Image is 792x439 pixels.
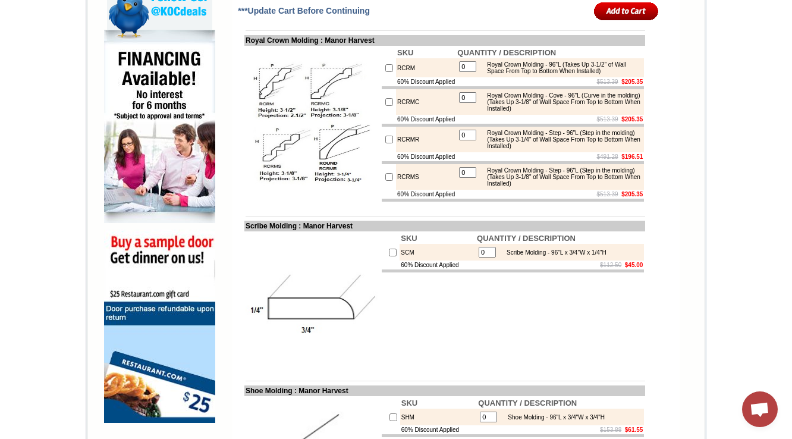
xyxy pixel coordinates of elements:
b: $196.51 [621,153,643,160]
b: $205.35 [621,191,643,197]
td: Scribe Molding : Manor Harvest [244,221,645,231]
td: 60% Discount Applied [400,261,476,269]
td: 60% Discount Applied [396,115,456,124]
td: [PERSON_NAME] Blue Shaker [204,54,240,67]
td: Shoe Molding : Manor Harvest [244,385,645,396]
b: $205.35 [621,116,643,123]
img: Scribe Molding [246,233,379,366]
s: $112.50 [600,262,621,268]
s: $491.28 [597,153,618,160]
img: spacer.gif [62,33,64,34]
b: QUANTITY / DESCRIPTION [457,48,556,57]
img: spacer.gif [202,33,204,34]
s: $513.39 [597,79,618,85]
td: Alabaster Shaker [32,54,62,66]
td: RCRMR [396,127,456,152]
b: $61.55 [625,427,643,433]
b: QUANTITY / DESCRIPTION [478,399,577,407]
b: $45.00 [625,262,643,268]
div: Royal Crown Molding - Cove - 96"L (Curve in the molding) (Takes Up 3-1/8" of Wall Space From Top ... [481,92,641,112]
td: SHM [400,409,477,425]
td: Royal Crown Molding : Manor Harvest [244,35,645,46]
b: QUANTITY / DESCRIPTION [477,234,576,243]
td: RCRM [396,58,456,77]
td: Bellmonte Maple [172,54,202,66]
img: Royal Crown Molding [246,58,379,192]
div: Royal Crown Molding - Step - 96"L (Step in the molding) (Takes Up 3-1/4" of Wall Space From Top t... [481,130,641,149]
s: $513.39 [597,191,618,197]
img: spacer.gif [100,33,102,34]
s: $153.88 [600,427,621,433]
td: 60% Discount Applied [396,152,456,161]
td: 60% Discount Applied [396,77,456,86]
td: Baycreek Gray [140,54,170,66]
b: $205.35 [621,79,643,85]
s: $513.39 [597,116,618,123]
td: [PERSON_NAME] Yellow Walnut [64,54,100,67]
div: Scribe Molding - 96"L x 3/4"W x 1/4"H [501,249,606,256]
div: Royal Crown Molding - Step - 96"L (Step in the molding) (Takes Up 3-1/8" of Wall Space From Top t... [481,167,641,187]
b: Price Sheet View in PDF Format [14,5,96,11]
img: spacer.gif [138,33,140,34]
span: ***Update Cart Before Continuing [238,6,370,15]
b: SKU [401,234,417,243]
td: 60% Discount Applied [396,190,456,199]
div: Royal Crown Molding - 96"L (Takes Up 3-1/2" of Wall Space From Top to Bottom When Installed) [481,61,641,74]
td: SCM [400,244,476,261]
input: Add to Cart [594,1,659,21]
b: SKU [401,399,417,407]
img: pdf.png [2,3,11,12]
a: Price Sheet View in PDF Format [14,2,96,12]
b: SKU [397,48,413,57]
div: Shoe Molding - 96"L x 3/4"W x 3/4"H [502,414,605,421]
a: Open chat [742,391,778,427]
td: RCRMC [396,89,456,115]
img: spacer.gif [170,33,172,34]
td: RCRMS [396,164,456,190]
td: 60% Discount Applied [400,425,477,434]
img: spacer.gif [30,33,32,34]
td: [PERSON_NAME] White Shaker [102,54,139,67]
